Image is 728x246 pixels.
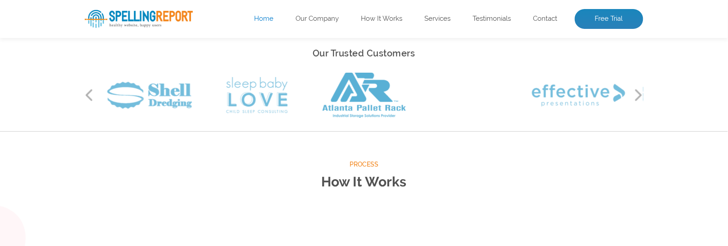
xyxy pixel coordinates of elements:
img: Effective [532,84,625,107]
img: Sleep Baby Love [226,77,288,113]
img: SpellReport [85,10,193,28]
span: Process [85,159,643,170]
span: Free [85,37,141,68]
button: Scan Website [85,146,165,169]
img: Free Webiste Analysis [422,53,602,61]
a: Free Trial [575,9,643,29]
input: Enter Your URL [85,113,332,137]
a: Home [254,14,273,23]
p: Enter your website’s URL to see spelling mistakes, broken links and more [85,77,406,106]
a: Testimonials [473,14,511,23]
h2: How It Works [85,170,643,194]
a: Our Company [296,14,339,23]
img: Free Webiste Analysis [420,29,643,183]
h1: Website Analysis [85,37,406,68]
h2: Our Trusted Customers [85,46,643,61]
a: Contact [533,14,557,23]
a: How It Works [361,14,402,23]
img: Shell Dredging [107,82,192,109]
a: Services [424,14,450,23]
button: Next [634,88,643,102]
button: Previous [85,88,94,102]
